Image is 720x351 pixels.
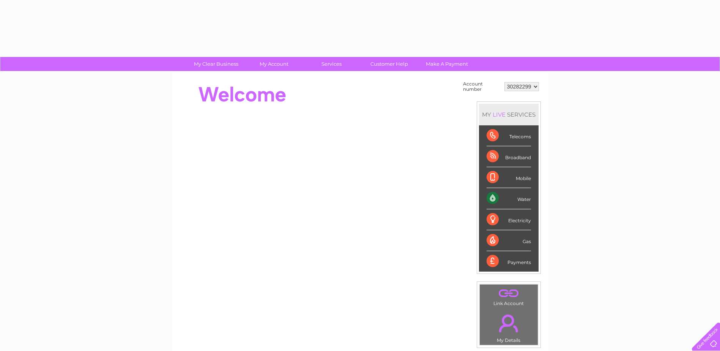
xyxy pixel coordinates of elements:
div: Gas [487,230,531,251]
div: Telecoms [487,125,531,146]
div: Electricity [487,209,531,230]
div: Broadband [487,146,531,167]
td: Account number [461,79,503,94]
div: Mobile [487,167,531,188]
td: Link Account [479,284,538,308]
a: . [482,310,536,337]
a: Make A Payment [416,57,478,71]
div: Water [487,188,531,209]
a: . [482,286,536,300]
a: My Clear Business [185,57,247,71]
div: MY SERVICES [479,104,539,125]
td: My Details [479,308,538,345]
a: Customer Help [358,57,421,71]
a: Services [300,57,363,71]
div: LIVE [491,111,507,118]
a: My Account [243,57,305,71]
div: Payments [487,251,531,272]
